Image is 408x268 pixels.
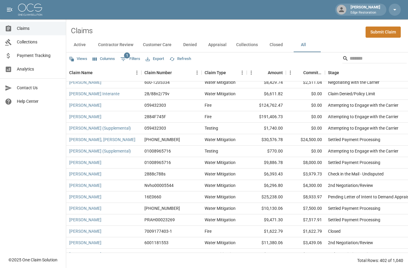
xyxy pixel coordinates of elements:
[205,137,236,143] div: Water Mitigation
[144,148,171,154] div: 01008965716
[93,68,101,77] button: Sort
[328,228,341,234] div: Closed
[69,171,101,177] a: [PERSON_NAME]
[17,52,61,59] span: Payment Tracking
[286,157,325,169] div: $8,000.00
[247,111,286,123] div: $191,406.73
[69,137,135,143] a: [PERSON_NAME], [PERSON_NAME]
[144,217,175,223] div: PRAH00023269
[69,159,101,166] a: [PERSON_NAME]
[168,54,193,64] button: Refresh
[144,64,172,81] div: Claim Number
[132,68,141,77] button: Menu
[328,205,380,211] div: Settled Payment Processing
[286,88,325,100] div: $0.00
[328,171,384,177] div: Check in the Mail - Undisputed
[202,64,247,81] div: Claim Type
[247,169,286,180] div: $6,393.43
[69,125,131,131] a: [PERSON_NAME] (Supplemental)
[138,38,176,52] button: Customer Care
[226,68,234,77] button: Sort
[247,134,286,146] div: $30,576.78
[203,38,231,52] button: Appraisal
[66,38,93,52] button: Active
[286,77,325,88] div: $2,511.04
[286,191,325,203] div: $8,933.97
[247,157,286,169] div: $9,886.78
[366,27,401,38] a: Submit Claim
[238,68,247,77] button: Menu
[339,68,348,77] button: Sort
[247,123,286,134] div: $1,740.00
[176,38,203,52] button: Denied
[119,54,142,64] button: Show filters
[69,79,101,85] a: [PERSON_NAME]
[91,54,116,64] button: Select columns
[66,38,408,52] div: dynamic tabs
[263,38,290,52] button: Closed
[144,91,169,97] div: 28/88n2/79v
[205,114,212,120] div: Fire
[17,25,61,32] span: Claims
[69,64,93,81] div: Claim Name
[205,91,236,97] div: Water Mitigation
[144,159,171,166] div: 01008965716
[172,68,180,77] button: Sort
[268,64,283,81] div: Amount
[141,64,202,81] div: Claim Number
[144,171,165,177] div: 2888c788s
[69,217,101,223] a: [PERSON_NAME]
[247,100,286,111] div: $124,762.47
[66,64,141,81] div: Claim Name
[67,54,89,64] button: Views
[328,182,373,188] div: 2nd Negotiation/Review
[328,217,380,223] div: Settled Payment Processing
[348,4,383,15] div: [PERSON_NAME]
[205,102,212,108] div: Fire
[328,159,380,166] div: Settled Payment Processing
[247,226,286,237] div: $1,622.79
[17,39,61,45] span: Collections
[69,240,101,246] a: [PERSON_NAME]
[286,180,325,191] div: $4,300.00
[4,4,16,16] button: open drawer
[286,226,325,237] div: $1,622.79
[247,146,286,157] div: $770.00
[69,102,101,108] a: [PERSON_NAME]
[144,125,166,131] div: 059432303
[286,100,325,111] div: $0.00
[357,257,403,263] div: Total Rows: 402 of 1,040
[328,125,398,131] div: Attempting to Engage with the Carrier
[247,203,286,214] div: $10,130.06
[69,182,101,188] a: [PERSON_NAME]
[144,102,166,108] div: 059432303
[328,79,379,85] div: Negotiating with the Carrier
[205,217,236,223] div: Water Mitigation
[286,214,325,226] div: $7,517.91
[247,237,286,249] div: $11,380.06
[247,64,286,81] div: Amount
[342,54,407,65] div: Search
[144,228,172,234] div: 7009177403-1
[205,182,236,188] div: Water Mitigation
[144,194,161,200] div: 16E0660
[17,85,61,91] span: Contact Us
[69,228,101,234] a: [PERSON_NAME]
[71,27,93,35] h2: Claims
[17,66,61,72] span: Analytics
[17,98,61,105] span: Help Center
[69,251,101,257] a: [PERSON_NAME]
[328,102,398,108] div: Attempting to Engage with the Carrier
[286,64,325,81] div: Committed Amount
[247,68,256,77] button: Menu
[144,240,168,246] div: 6001181553
[328,64,339,81] div: Stage
[328,240,373,246] div: 2nd Negotiation/Review
[247,249,286,260] div: $8,253.10
[247,191,286,203] div: $25,238.00
[303,64,322,81] div: Committed Amount
[328,148,398,154] div: Attempting to Engage with the Carrier
[286,169,325,180] div: $3,979.73
[69,91,119,97] a: [PERSON_NAME] Interante
[351,10,380,15] p: Edge Restoration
